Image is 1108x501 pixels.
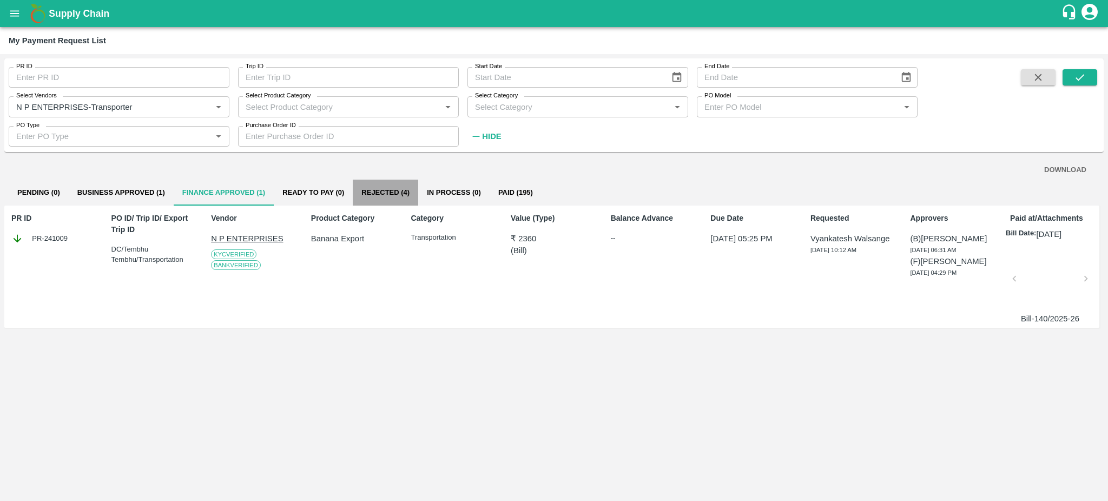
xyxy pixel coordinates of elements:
p: Value (Type) [511,213,597,224]
button: Rejected (4) [353,180,418,206]
p: Banana Export [311,233,398,245]
input: Enter Purchase Order ID [238,126,459,147]
label: PR ID [16,62,32,71]
span: KYC Verified [211,249,256,259]
label: Trip ID [246,62,263,71]
button: open drawer [2,1,27,26]
img: logo [27,3,49,24]
p: Approvers [910,213,997,224]
p: Product Category [311,213,398,224]
b: Supply Chain [49,8,109,19]
div: My Payment Request List [9,34,106,48]
button: Paid (195) [490,180,542,206]
input: Enter Trip ID [238,67,459,88]
input: Enter PO Model [700,100,896,114]
p: ( Bill ) [511,245,597,256]
span: [DATE] 04:29 PM [910,269,957,276]
button: Open [900,100,914,114]
div: -- [611,233,697,243]
input: Enter PO Type [12,129,208,143]
p: ₹ 2360 [511,233,597,245]
label: Start Date [475,62,502,71]
div: DC/Tembhu Tembhu/Transportation [111,244,198,265]
button: Open [212,100,226,114]
p: [DATE] [1036,228,1061,240]
p: PR ID [11,213,98,224]
button: Choose date [667,67,687,88]
p: (B) [PERSON_NAME] [910,233,997,245]
span: [DATE] 10:12 AM [810,247,856,253]
p: Category [411,213,497,224]
input: Start Date [467,67,662,88]
button: Open [212,129,226,143]
div: account of current user [1080,2,1099,25]
button: Open [670,100,684,114]
p: Balance Advance [611,213,697,224]
p: Vyankatesh Walsange [810,233,897,245]
p: Vendor [211,213,298,224]
div: PR-241009 [11,233,98,245]
label: End Date [704,62,729,71]
label: PO Type [16,121,39,130]
button: DOWNLOAD [1040,161,1091,180]
button: Business Approved (1) [69,180,174,206]
p: N P ENTERPRISES [211,233,298,245]
input: Select Category [471,100,667,114]
p: Paid at/Attachments [1010,213,1097,224]
p: PO ID/ Trip ID/ Export Trip ID [111,213,198,235]
button: Hide [467,127,504,146]
p: Bill Date: [1006,228,1036,240]
div: customer-support [1061,4,1080,23]
input: Select Vendor [12,100,194,114]
input: End Date [697,67,892,88]
input: Select Product Category [241,100,438,114]
input: Enter PR ID [9,67,229,88]
p: Transportation [411,233,497,243]
strong: Hide [482,132,501,141]
button: Finance Approved (1) [174,180,274,206]
p: [DATE] 05:25 PM [710,233,797,245]
p: Requested [810,213,897,224]
button: Ready To Pay (0) [274,180,353,206]
label: Select Product Category [246,91,311,100]
span: Bank Verified [211,260,261,270]
p: Bill-140/2025-26 [1019,313,1081,325]
label: Purchase Order ID [246,121,296,130]
label: PO Model [704,91,731,100]
button: Open [441,100,455,114]
button: Choose date [896,67,916,88]
p: Due Date [710,213,797,224]
button: Pending (0) [9,180,69,206]
a: Supply Chain [49,6,1061,21]
button: In Process (0) [418,180,490,206]
label: Select Vendors [16,91,57,100]
span: [DATE] 06:31 AM [910,247,956,253]
label: Select Category [475,91,518,100]
p: (F) [PERSON_NAME] [910,255,997,267]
